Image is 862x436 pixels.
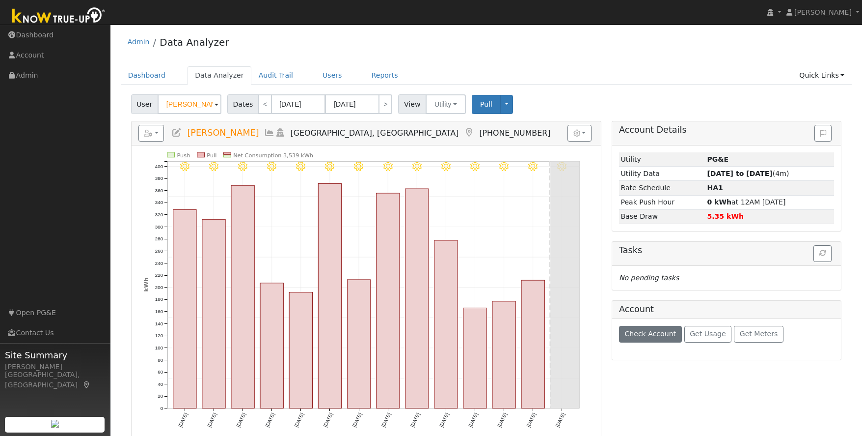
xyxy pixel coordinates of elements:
text: kWh [143,278,150,292]
button: Check Account [619,326,682,343]
td: Utility [619,152,705,167]
a: > [378,94,392,114]
button: Refresh [813,245,832,262]
a: Data Analyzer [188,66,251,85]
i: 8/20 - Clear [180,162,189,171]
rect: onclick="" [173,210,196,408]
strong: ID: 17247667, authorized: 09/03/25 [707,155,728,163]
button: Get Meters [734,326,783,343]
a: Reports [364,66,405,85]
text: [DATE] [177,412,189,428]
h5: Account [619,304,654,314]
text: 140 [155,321,163,326]
button: Issue History [814,125,832,142]
img: Know True-Up [7,5,110,28]
text: 220 [155,272,163,278]
span: Dates [227,94,259,114]
a: Multi-Series Graph [264,128,275,138]
i: 8/31 - Clear [499,162,509,171]
text: [DATE] [351,412,363,428]
a: Login As (last Never) [275,128,286,138]
rect: onclick="" [231,185,254,408]
a: Audit Trail [251,66,300,85]
text: 280 [155,236,163,242]
span: View [398,94,426,114]
rect: onclick="" [318,184,341,408]
span: (4m) [707,170,789,177]
strong: [DATE] to [DATE] [707,170,772,177]
text: [DATE] [496,412,508,428]
div: [PERSON_NAME] [5,362,105,372]
text: [DATE] [235,412,246,428]
rect: onclick="" [492,301,515,408]
h5: Account Details [619,125,834,135]
text: 80 [158,357,163,363]
td: at 12AM [DATE] [705,195,834,209]
img: retrieve [51,420,59,428]
a: Map [463,128,474,138]
span: Check Account [624,330,676,338]
i: 8/26 - Clear [354,162,363,171]
text: 60 [158,369,163,375]
span: Site Summary [5,349,105,362]
text: 20 [158,394,163,399]
rect: onclick="" [405,189,428,408]
i: 8/28 - Clear [412,162,421,171]
text: [DATE] [293,412,304,428]
i: 8/30 - Clear [470,162,480,171]
i: 8/24 - Clear [296,162,305,171]
text: Net Consumption 3,539 kWh [233,152,313,159]
div: [GEOGRAPHIC_DATA], [GEOGRAPHIC_DATA] [5,370,105,390]
text: 260 [155,248,163,254]
rect: onclick="" [434,240,458,408]
text: [DATE] [467,412,479,428]
text: 100 [155,345,163,350]
text: 160 [155,309,163,314]
text: [DATE] [525,412,537,428]
i: 8/23 - Clear [267,162,276,171]
i: 8/25 - Clear [325,162,334,171]
td: Base Draw [619,209,705,224]
strong: 0 kWh [707,198,731,206]
text: [DATE] [206,412,217,428]
span: User [131,94,158,114]
text: 0 [160,406,163,411]
span: [GEOGRAPHIC_DATA], [GEOGRAPHIC_DATA] [291,128,459,138]
i: No pending tasks [619,274,679,282]
text: Push [177,152,190,159]
text: 240 [155,261,163,266]
a: Quick Links [792,66,852,85]
i: 8/27 - Clear [383,162,392,171]
text: 340 [155,200,163,205]
rect: onclick="" [260,283,283,408]
button: Utility [426,94,466,114]
td: Rate Schedule [619,181,705,195]
strong: 5.35 kWh [707,212,744,220]
a: Admin [128,38,150,46]
rect: onclick="" [376,193,399,408]
i: 8/29 - Clear [441,162,451,171]
a: Data Analyzer [160,36,229,48]
span: [PERSON_NAME] [187,128,259,138]
a: Dashboard [121,66,173,85]
a: < [258,94,272,114]
i: 8/21 - Clear [209,162,218,171]
text: 380 [155,175,163,181]
i: 8/22 - Clear [238,162,247,171]
td: Utility Data [619,167,705,181]
button: Pull [472,95,501,114]
rect: onclick="" [347,280,370,408]
span: [PHONE_NUMBER] [479,128,550,138]
strong: T [707,184,723,192]
text: 120 [155,333,163,339]
span: Get Usage [690,330,726,338]
span: [PERSON_NAME] [794,8,852,16]
i: 9/01 - Clear [528,162,538,171]
text: [DATE] [554,412,566,428]
text: 300 [155,224,163,230]
rect: onclick="" [289,292,312,408]
text: 200 [155,285,163,290]
text: [DATE] [264,412,275,428]
input: Select a User [158,94,221,114]
a: Map [82,381,91,389]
